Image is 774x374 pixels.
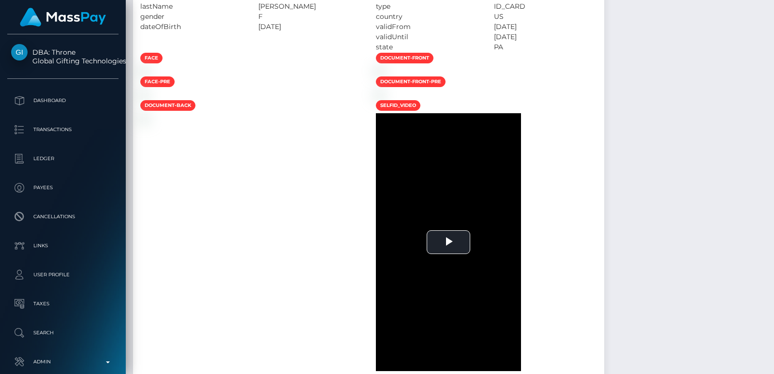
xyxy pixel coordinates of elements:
[11,44,28,60] img: Global Gifting Technologies Inc
[140,115,148,122] img: fc5a5d44-2b98-47a3-b953-07b158a7fbfe
[369,1,487,12] div: type
[369,42,487,52] div: state
[487,1,605,12] div: ID_CARD
[20,8,106,27] img: MassPay Logo
[7,234,119,258] a: Links
[7,176,119,200] a: Payees
[140,67,148,75] img: c65bb625-bb4a-4dc2-b9a8-89585eebf25b
[133,12,251,22] div: gender
[487,42,605,52] div: PA
[140,53,163,63] span: face
[140,91,148,99] img: bb6ab46a-2db2-4c50-b380-9d37feea1227
[7,205,119,229] a: Cancellations
[251,12,369,22] div: F
[11,239,115,253] p: Links
[133,22,251,32] div: dateOfBirth
[11,122,115,137] p: Transactions
[140,100,195,111] span: document-back
[376,113,521,371] div: Video Player
[7,263,119,287] a: User Profile
[251,1,369,12] div: [PERSON_NAME]
[7,48,119,65] span: DBA: Throne Global Gifting Technologies Inc
[7,89,119,113] a: Dashboard
[140,76,175,87] span: face-pre
[487,22,605,32] div: [DATE]
[376,76,446,87] span: document-front-pre
[7,118,119,142] a: Transactions
[7,147,119,171] a: Ledger
[11,151,115,166] p: Ledger
[133,1,251,12] div: lastName
[376,100,420,111] span: selfid_video
[376,91,384,99] img: 61b2e984-cf89-4664-aa13-2a46ee5979fe
[376,67,384,75] img: 43bf8e6b-a476-4bdb-ac5b-042fd2d77d62
[7,321,119,345] a: Search
[427,230,470,254] button: Play Video
[11,93,115,108] p: Dashboard
[487,12,605,22] div: US
[11,268,115,282] p: User Profile
[11,326,115,340] p: Search
[11,355,115,369] p: Admin
[369,12,487,22] div: country
[11,180,115,195] p: Payees
[7,292,119,316] a: Taxes
[7,350,119,374] a: Admin
[11,209,115,224] p: Cancellations
[11,297,115,311] p: Taxes
[251,22,369,32] div: [DATE]
[369,32,487,42] div: validUntil
[487,32,605,42] div: [DATE]
[369,22,487,32] div: validFrom
[376,53,433,63] span: document-front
